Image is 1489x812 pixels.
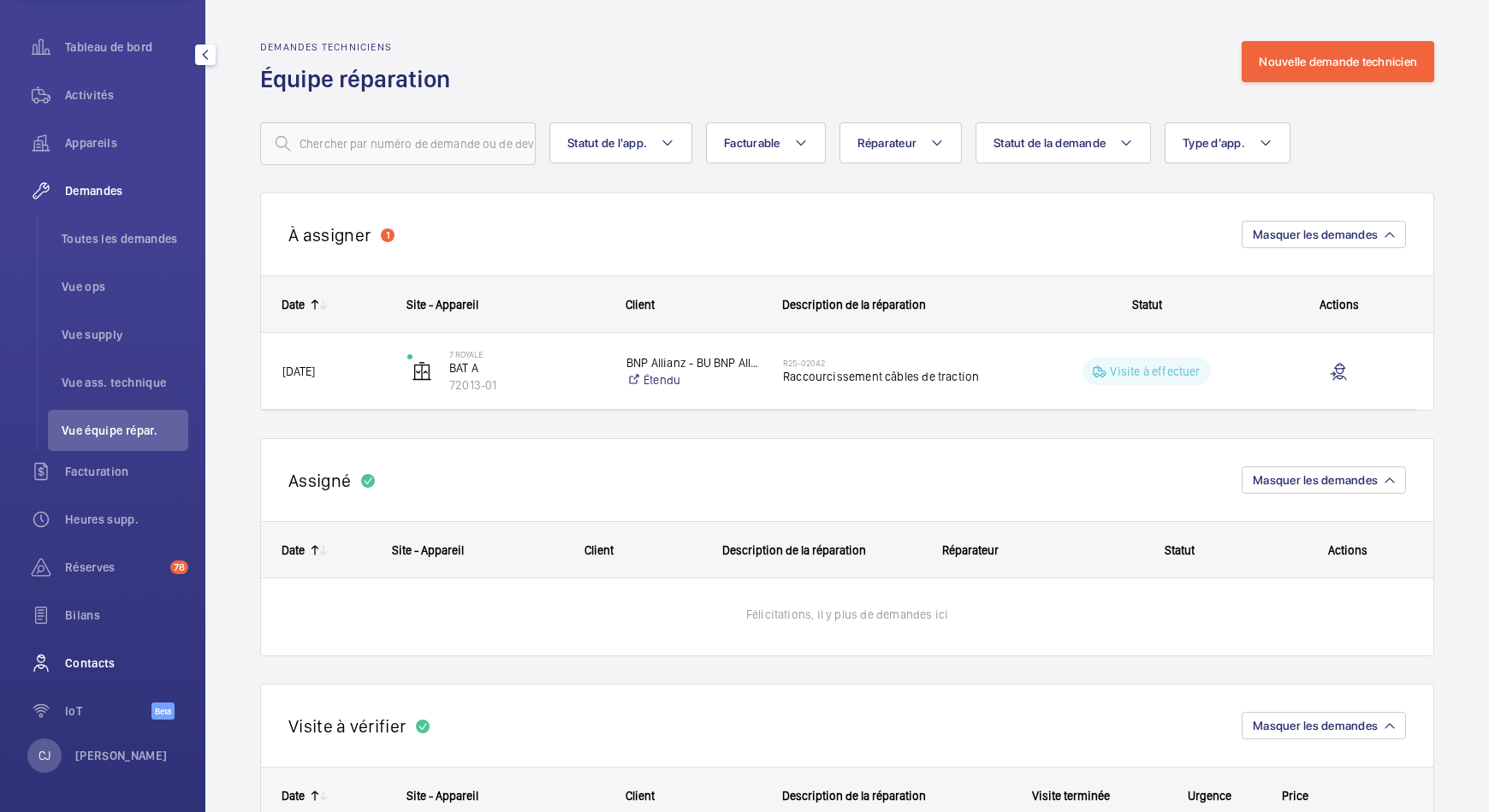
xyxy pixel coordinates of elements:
[942,543,999,557] span: Réparateur
[65,511,188,528] span: Heures supp.
[782,789,926,803] span: Description de la réparation
[282,543,305,557] div: Date
[1188,789,1231,803] span: Urgence
[449,359,604,376] p: BAT A
[65,559,163,576] span: Réserves
[626,298,655,311] span: Client
[857,136,917,150] span: Réparateur
[1328,543,1367,557] span: Actions
[724,136,780,150] span: Facturable
[381,228,394,242] div: 1
[1242,221,1406,248] button: Masquer les demandes
[288,470,351,491] h2: Assigné
[1242,712,1406,739] button: Masquer les demandes
[288,224,371,246] h2: À assigner
[722,543,866,557] span: Description de la réparation
[62,230,188,247] span: Toutes les demandes
[170,560,188,574] span: 78
[449,376,604,394] p: 72013-01
[406,298,478,311] span: Site - Appareil
[1242,41,1434,82] button: Nouvelle demande technicien
[783,358,1011,368] h2: R25-02042
[1253,719,1378,732] span: Masquer les demandes
[260,41,460,53] h2: Demandes techniciens
[1110,363,1200,380] p: Visite à effectuer
[1253,228,1378,241] span: Masquer les demandes
[39,747,50,764] p: CJ
[65,182,188,199] span: Demandes
[976,122,1151,163] button: Statut de la demande
[65,702,151,720] span: IoT
[260,63,460,95] h1: Équipe réparation
[783,368,1011,385] span: Raccourcissement câbles de traction
[626,789,655,803] span: Client
[65,134,188,151] span: Appareils
[1282,789,1308,803] span: Price
[567,136,647,150] span: Statut de l'app.
[449,349,604,359] p: 7 Royale
[584,543,614,557] span: Client
[62,422,188,439] span: Vue équipe répar.
[1320,298,1359,311] span: Actions
[839,122,963,163] button: Réparateur
[260,122,536,165] input: Chercher par numéro de demande ou de devis
[1165,543,1195,557] span: Statut
[706,122,826,163] button: Facturable
[1132,298,1162,311] span: Statut
[65,463,188,480] span: Facturation
[75,747,168,764] p: [PERSON_NAME]
[65,86,188,104] span: Activités
[1183,136,1245,150] span: Type d'app.
[65,607,188,624] span: Bilans
[626,371,761,388] a: Étendu
[282,298,305,311] div: Date
[282,789,305,803] div: Date
[412,361,432,382] img: elevator.svg
[65,655,188,672] span: Contacts
[406,789,478,803] span: Site - Appareil
[392,543,464,557] span: Site - Appareil
[626,354,761,371] p: BNP Allianz - BU BNP Allianz
[1165,122,1290,163] button: Type d'app.
[288,715,406,737] h2: Visite à vérifier
[65,39,188,56] span: Tableau de bord
[151,702,175,720] span: Beta
[62,278,188,295] span: Vue ops
[1253,473,1378,487] span: Masquer les demandes
[62,374,188,391] span: Vue ass. technique
[282,365,315,378] span: [DATE]
[549,122,692,163] button: Statut de l'app.
[1032,789,1110,803] span: Visite terminée
[1242,466,1406,494] button: Masquer les demandes
[62,326,188,343] span: Vue supply
[994,136,1106,150] span: Statut de la demande
[782,298,926,311] span: Description de la réparation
